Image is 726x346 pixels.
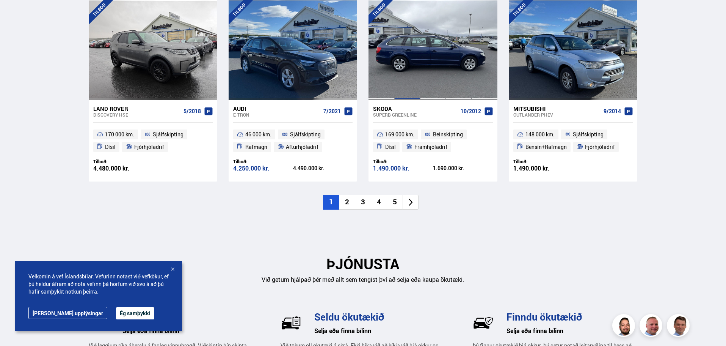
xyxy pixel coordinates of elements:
[613,315,636,338] img: nhp88E3Fdnt1Opn2.png
[385,142,396,152] span: Dísil
[668,315,691,338] img: FbJEzSuNWCJXmdc-.webp
[134,142,164,152] span: Fjórhjóladrif
[573,130,604,139] span: Sjálfskipting
[116,307,154,319] button: Ég samþykki
[89,100,217,182] a: Land Rover Discovery HSE 5/2018 170 000 km. Sjálfskipting Dísil Fjórhjóladrif Tilboð: 4.480.000 kr.
[371,195,387,210] li: 4
[355,195,371,210] li: 3
[153,130,183,139] span: Sjálfskipting
[281,312,301,333] img: U-P77hVsr2UxK2Mi.svg
[368,100,497,182] a: Skoda Superb GREENLINE 10/2012 169 000 km. Beinskipting Dísil Framhjóladrif Tilboð: 1.490.000 kr....
[373,112,457,117] div: Superb GREENLINE
[513,159,573,164] div: Tilboð:
[509,100,637,182] a: Mitsubishi Outlander PHEV 9/2014 148 000 km. Sjálfskipting Bensín+Rafmagn Fjórhjóladrif Tilboð: 1...
[93,112,180,117] div: Discovery HSE
[89,275,638,284] p: Við getum hjálpað þér með allt sem tengist því að selja eða kaupa ökutæki.
[105,142,116,152] span: Dísil
[233,112,320,117] div: e-tron
[28,307,107,319] a: [PERSON_NAME] upplýsingar
[293,166,353,171] div: 4.490.000 kr.
[233,105,320,112] div: Audi
[233,165,293,172] div: 4.250.000 kr.
[105,130,134,139] span: 170 000 km.
[373,105,457,112] div: Skoda
[28,273,169,295] span: Velkomin á vef Íslandsbílar. Vefurinn notast við vefkökur, ef þú heldur áfram að nota vefinn þá h...
[373,165,433,172] div: 1.490.000 kr.
[93,159,153,164] div: Tilboð:
[506,325,637,337] h6: Selja eða finna bílinn
[233,159,293,164] div: Tilboð:
[229,100,357,182] a: Audi e-tron 7/2021 46 000 km. Sjálfskipting Rafmagn Afturhjóladrif Tilboð: 4.250.000 kr. 4.490.00...
[6,3,29,26] button: Opna LiveChat spjallviðmót
[183,108,201,114] span: 5/2018
[513,105,601,112] div: Mitsubishi
[473,312,494,333] img: BkM1h9GEeccOPUq4.svg
[604,108,621,114] span: 9/2014
[506,311,637,322] h3: Finndu ökutækið
[314,311,445,322] h3: Seldu ökutækið
[433,166,493,171] div: 1.690.000 kr.
[461,108,481,114] span: 10/2012
[89,255,638,272] h2: ÞJÓNUSTA
[513,165,573,172] div: 1.490.000 kr.
[93,105,180,112] div: Land Rover
[641,315,663,338] img: siFngHWaQ9KaOqBr.png
[585,142,615,152] span: Fjórhjóladrif
[373,159,433,164] div: Tilboð:
[314,325,445,337] h6: Selja eða finna bílinn
[122,325,253,337] h6: Selja eða finna bílinn
[245,142,267,152] span: Rafmagn
[387,195,403,210] li: 5
[245,130,271,139] span: 46 000 km.
[525,142,567,152] span: Bensín+Rafmagn
[290,130,321,139] span: Sjálfskipting
[525,130,555,139] span: 148 000 km.
[323,195,339,210] li: 1
[385,130,414,139] span: 169 000 km.
[339,195,355,210] li: 2
[414,142,447,152] span: Framhjóladrif
[323,108,341,114] span: 7/2021
[513,112,601,117] div: Outlander PHEV
[93,165,153,172] div: 4.480.000 kr.
[433,130,463,139] span: Beinskipting
[122,311,253,322] h3: Íslandsbílar
[286,142,318,152] span: Afturhjóladrif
